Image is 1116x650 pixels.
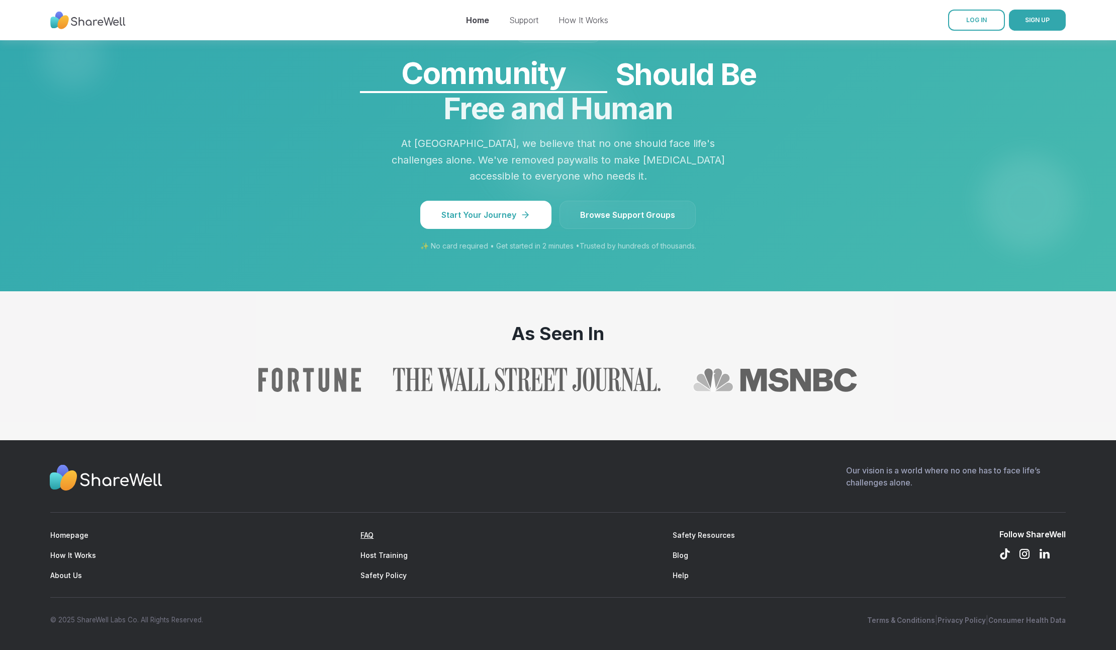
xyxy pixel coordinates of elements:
[360,54,607,92] div: Community
[580,209,675,221] span: Browse Support Groups
[49,464,162,494] img: Sharewell
[50,7,126,34] img: ShareWell Nav Logo
[966,16,987,24] span: LOG IN
[50,615,203,625] div: © 2025 ShareWell Labs Co. All Rights Reserved.
[559,15,608,25] a: How It Works
[50,531,88,539] a: Homepage
[673,531,735,539] a: Safety Resources
[935,615,938,625] span: |
[420,201,551,229] button: Start Your Journey
[560,201,696,229] a: Browse Support Groups
[509,15,538,25] a: Support
[846,464,1066,496] p: Our vision is a world where no one has to face life’s challenges alone.
[301,241,815,251] p: ✨ No card required • Get started in 2 minutes • Trusted by hundreds of thousands.
[443,90,673,126] span: Free and Human
[360,551,408,559] a: Host Training
[50,571,82,580] a: About Us
[50,551,96,559] a: How It Works
[393,368,661,392] a: Read ShareWell coverage in The Wall Street Journal
[693,368,858,392] img: MSNBC logo
[1009,10,1066,31] button: SIGN UP
[1025,16,1050,24] span: SIGN UP
[360,571,407,580] a: Safety Policy
[693,368,858,392] a: Read ShareWell coverage in MSNBC
[301,55,815,93] span: Should Be
[258,368,361,392] a: Read ShareWell coverage in Fortune
[999,529,1066,540] div: Follow ShareWell
[938,616,986,624] a: Privacy Policy
[948,10,1005,31] a: LOG IN
[673,571,689,580] a: Help
[393,368,661,392] img: The Wall Street Journal logo
[441,209,530,221] span: Start Your Journey
[986,615,988,625] span: |
[258,368,361,392] img: Fortune logo
[988,616,1066,624] a: Consumer Health Data
[83,323,1033,344] h2: As Seen In
[673,551,688,559] a: Blog
[867,616,935,624] a: Terms & Conditions
[360,531,374,539] a: FAQ
[389,135,727,185] p: At [GEOGRAPHIC_DATA], we believe that no one should face life's challenges alone. We've removed p...
[466,15,489,25] a: Home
